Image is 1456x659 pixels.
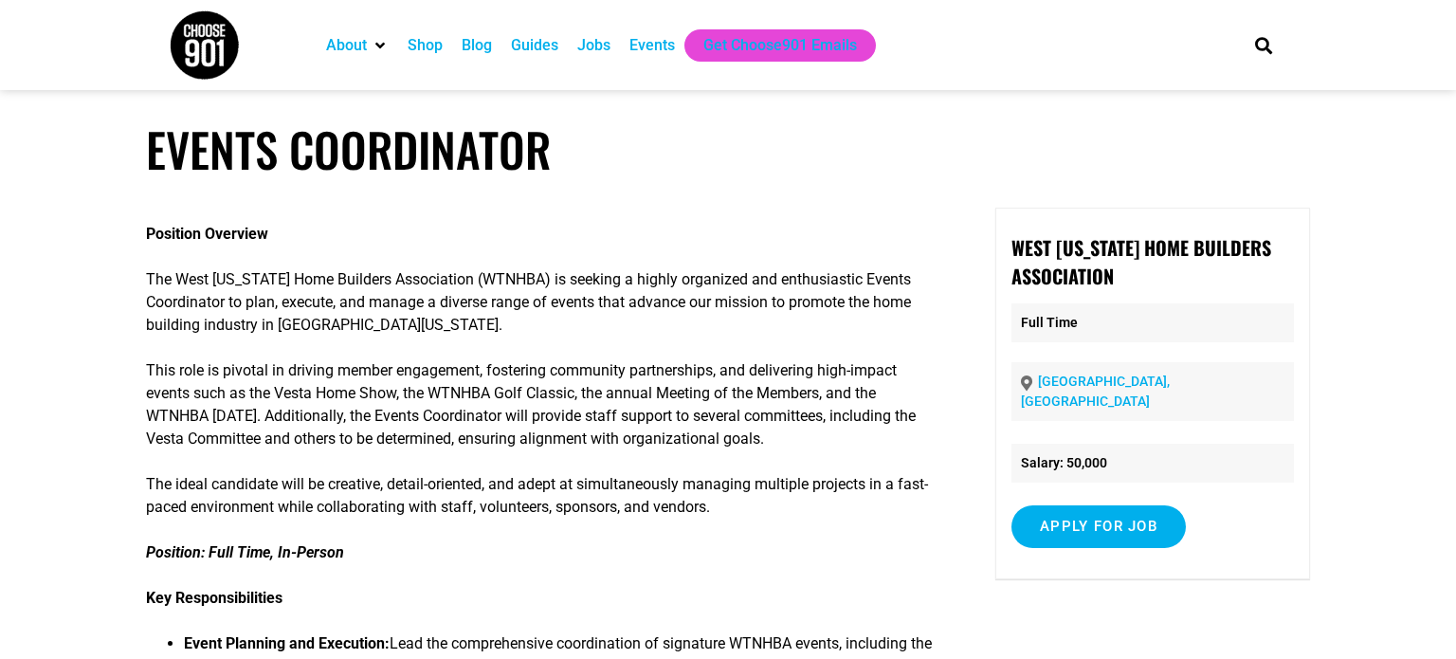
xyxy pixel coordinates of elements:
[577,34,610,57] a: Jobs
[146,589,282,607] strong: Key Responsibilities
[317,29,1223,62] nav: Main nav
[462,34,492,57] a: Blog
[1011,505,1186,548] input: Apply for job
[146,359,937,450] p: This role is pivotal in driving member engagement, fostering community partnerships, and deliveri...
[146,473,937,519] p: The ideal candidate will be creative, detail-oriented, and adept at simultaneously managing multi...
[146,268,937,337] p: The West [US_STATE] Home Builders Association (WTNHBA) is seeking a highly organized and enthusia...
[629,34,675,57] a: Events
[146,225,268,243] strong: Position Overview
[408,34,443,57] a: Shop
[1248,29,1280,61] div: Search
[1011,233,1271,290] strong: West [US_STATE] Home Builders Association
[1021,374,1170,409] a: [GEOGRAPHIC_DATA], [GEOGRAPHIC_DATA]
[184,634,390,652] strong: Event Planning and Execution:
[146,121,1311,177] h1: Events Coordinator
[146,543,344,561] strong: Position: Full Time, In-Person
[1011,444,1294,483] li: Salary: 50,000
[703,34,857,57] a: Get Choose901 Emails
[511,34,558,57] a: Guides
[317,29,398,62] div: About
[326,34,367,57] a: About
[1011,303,1294,342] p: Full Time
